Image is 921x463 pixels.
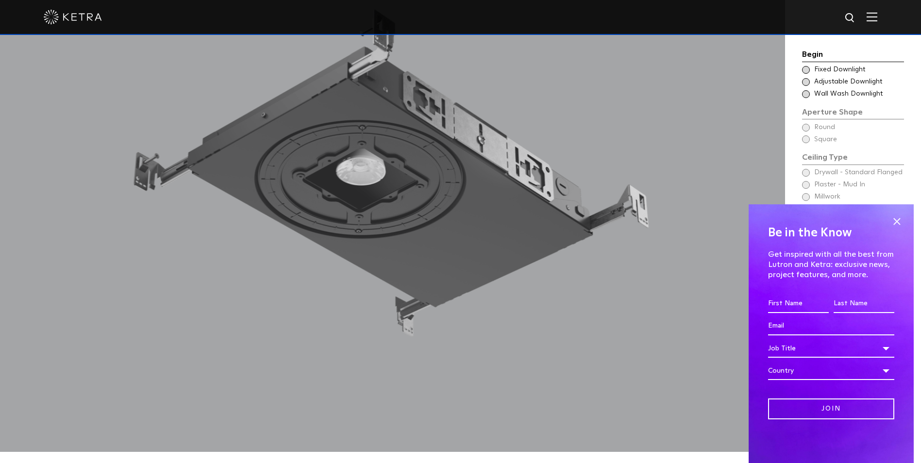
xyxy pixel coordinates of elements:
[768,398,894,419] input: Join
[768,224,894,242] h4: Be in the Know
[768,249,894,280] p: Get inspired with all the best from Lutron and Ketra: exclusive news, project features, and more.
[768,339,894,358] div: Job Title
[802,49,904,62] div: Begin
[768,317,894,335] input: Email
[768,362,894,380] div: Country
[844,12,856,24] img: search icon
[834,295,894,313] input: Last Name
[814,77,903,87] span: Adjustable Downlight
[814,65,903,75] span: Fixed Downlight
[814,89,903,99] span: Wall Wash Downlight
[867,12,877,21] img: Hamburger%20Nav.svg
[44,10,102,24] img: ketra-logo-2019-white
[768,295,829,313] input: First Name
